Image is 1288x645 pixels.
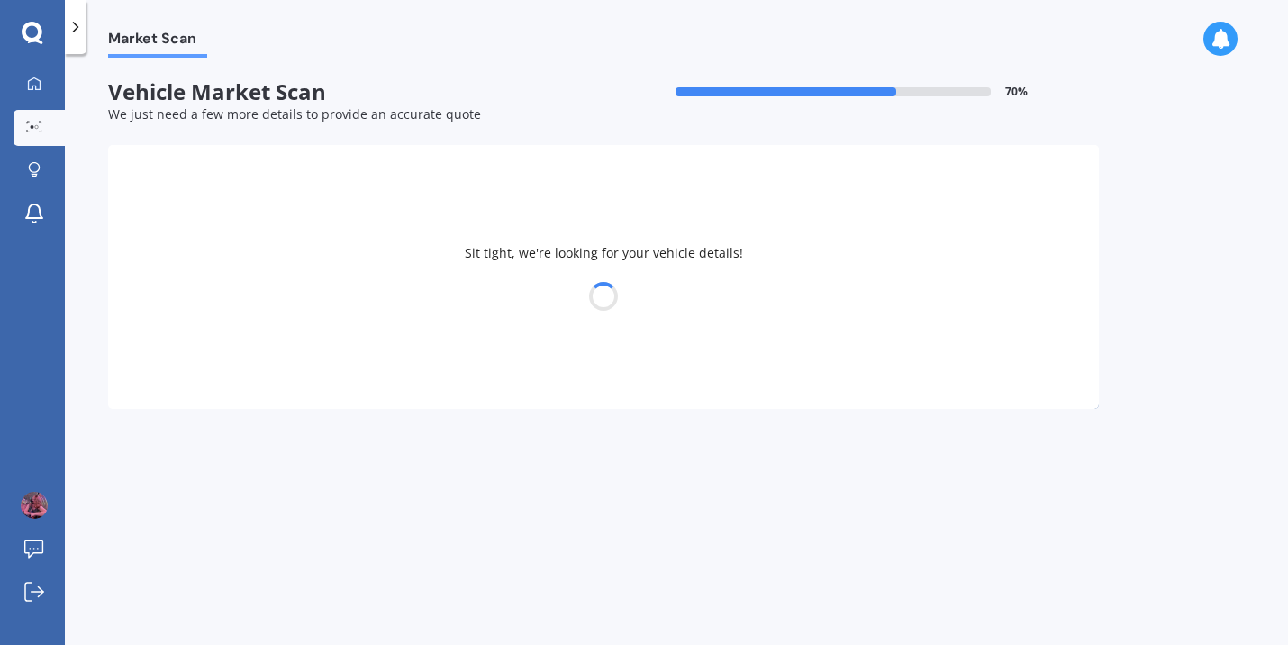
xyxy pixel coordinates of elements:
[1005,86,1028,98] span: 70 %
[108,105,481,123] span: We just need a few more details to provide an accurate quote
[108,79,603,105] span: Vehicle Market Scan
[108,145,1099,409] div: Sit tight, we're looking for your vehicle details!
[108,30,207,54] span: Market Scan
[21,492,48,519] img: 796f838b19ba01402084a9e692c89af6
